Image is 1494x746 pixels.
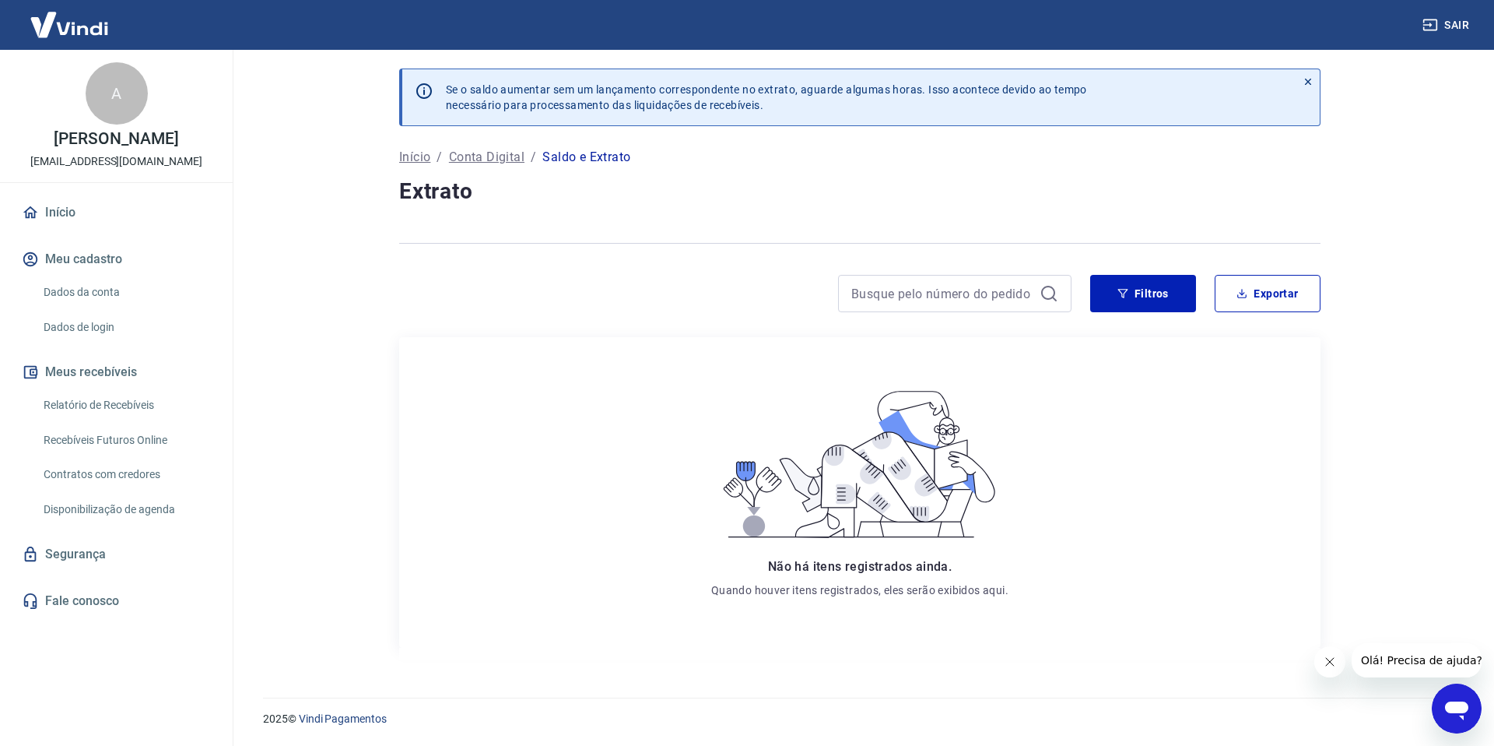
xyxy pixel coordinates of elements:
[19,242,214,276] button: Meu cadastro
[37,494,214,526] a: Disponibilização de agenda
[851,282,1033,305] input: Busque pelo número do pedido
[1352,643,1482,677] iframe: Mensagem da empresa
[768,559,952,574] span: Não há itens registrados ainda.
[37,311,214,343] a: Dados de login
[1314,646,1345,677] iframe: Fechar mensagem
[531,148,536,167] p: /
[542,148,630,167] p: Saldo e Extrato
[711,582,1008,598] p: Quando houver itens registrados, eles serão exibidos aqui.
[37,459,214,491] a: Contratos com credores
[437,148,442,167] p: /
[30,153,202,170] p: [EMAIL_ADDRESS][DOMAIN_NAME]
[446,82,1087,113] p: Se o saldo aumentar sem um lançamento correspondente no extrato, aguarde algumas horas. Isso acon...
[37,389,214,421] a: Relatório de Recebíveis
[54,131,178,147] p: [PERSON_NAME]
[299,713,387,725] a: Vindi Pagamentos
[263,711,1457,727] p: 2025 ©
[9,11,131,23] span: Olá! Precisa de ajuda?
[399,176,1320,207] h4: Extrato
[19,195,214,230] a: Início
[19,584,214,618] a: Fale conosco
[1419,11,1475,40] button: Sair
[19,537,214,572] a: Segurança
[86,62,148,125] div: A
[37,276,214,308] a: Dados da conta
[37,424,214,456] a: Recebíveis Futuros Online
[1432,684,1482,734] iframe: Botão para abrir a janela de mensagens
[449,148,524,167] a: Conta Digital
[399,148,430,167] a: Início
[19,1,120,48] img: Vindi
[1090,275,1196,312] button: Filtros
[19,355,214,389] button: Meus recebíveis
[1215,275,1320,312] button: Exportar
